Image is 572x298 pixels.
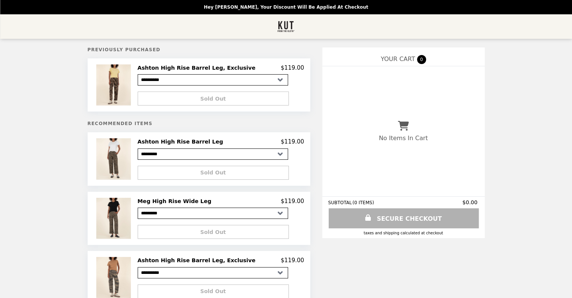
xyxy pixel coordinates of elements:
[281,64,304,71] p: $119.00
[328,200,353,205] span: SUBTOTAL
[138,257,259,264] h2: Ashton High Rise Barrel Leg, Exclusive
[138,198,214,205] h2: Meg High Rise Wide Leg
[281,198,304,205] p: $119.00
[381,55,415,63] span: YOUR CART
[138,208,288,219] select: Select a product variant
[281,138,304,145] p: $119.00
[138,64,259,71] h2: Ashton High Rise Barrel Leg, Exclusive
[96,64,132,105] img: Ashton High Rise Barrel Leg, Exclusive
[96,138,132,179] img: Ashton High Rise Barrel Leg
[138,148,288,160] select: Select a product variant
[138,74,288,86] select: Select a product variant
[417,55,426,64] span: 0
[462,199,478,205] span: $0.00
[88,47,310,52] h5: Previously Purchased
[204,5,368,10] p: Hey [PERSON_NAME], your discount will be applied at checkout
[96,198,132,239] img: Meg High Rise Wide Leg
[379,134,428,142] p: No Items In Cart
[328,231,479,235] div: Taxes and Shipping calculated at checkout
[138,138,226,145] h2: Ashton High Rise Barrel Leg
[277,19,295,34] img: Brand Logo
[138,267,288,278] select: Select a product variant
[96,257,132,298] img: Ashton High Rise Barrel Leg, Exclusive
[281,257,304,264] p: $119.00
[352,200,374,205] span: ( 0 ITEMS )
[88,121,310,126] h5: Recommended Items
